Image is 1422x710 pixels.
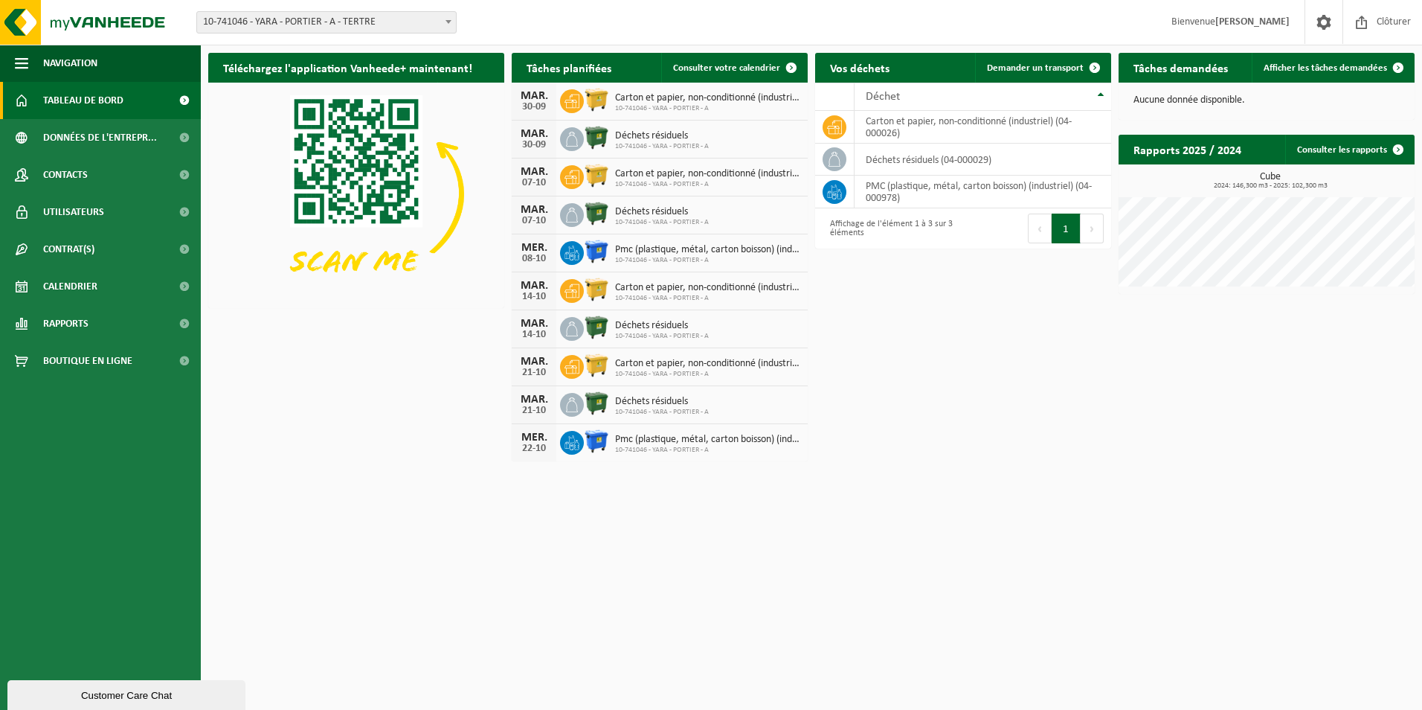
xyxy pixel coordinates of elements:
[43,231,94,268] span: Contrat(s)
[519,102,549,112] div: 30-09
[1119,53,1243,82] h2: Tâches demandées
[584,201,609,226] img: WB-1100-HPE-GN-01
[815,53,904,82] h2: Vos déchets
[197,12,456,33] span: 10-741046 - YARA - PORTIER - A - TERTRE
[584,163,609,188] img: WB-1100-HPE-YW-01
[855,111,1111,144] td: carton et papier, non-conditionné (industriel) (04-000026)
[519,318,549,330] div: MAR.
[661,53,806,83] a: Consulter votre calendrier
[1126,172,1415,190] h3: Cube
[1285,135,1413,164] a: Consulter les rapports
[519,90,549,102] div: MAR.
[615,396,709,408] span: Déchets résiduels
[615,332,709,341] span: 10-741046 - YARA - PORTIER - A
[615,358,800,370] span: Carton et papier, non-conditionné (industriel)
[615,218,709,227] span: 10-741046 - YARA - PORTIER - A
[519,280,549,292] div: MAR.
[615,294,800,303] span: 10-741046 - YARA - PORTIER - A
[584,125,609,150] img: WB-1100-HPE-GN-01
[519,368,549,378] div: 21-10
[1052,214,1081,243] button: 1
[519,292,549,302] div: 14-10
[584,87,609,112] img: WB-1100-HPE-YW-01
[519,128,549,140] div: MAR.
[855,144,1111,176] td: déchets résiduels (04-000029)
[1252,53,1413,83] a: Afficher les tâches demandées
[43,119,157,156] span: Données de l'entrepr...
[519,356,549,368] div: MAR.
[855,176,1111,208] td: PMC (plastique, métal, carton boisson) (industriel) (04-000978)
[866,91,900,103] span: Déchet
[519,242,549,254] div: MER.
[519,444,549,454] div: 22-10
[584,239,609,264] img: WB-1100-HPE-BE-01
[196,11,457,33] span: 10-741046 - YARA - PORTIER - A - TERTRE
[615,446,800,455] span: 10-741046 - YARA - PORTIER - A
[1133,95,1400,106] p: Aucune donnée disponible.
[208,83,504,305] img: Download de VHEPlus App
[43,342,132,380] span: Boutique en ligne
[1081,214,1104,243] button: Next
[43,194,104,231] span: Utilisateurs
[615,282,800,294] span: Carton et papier, non-conditionné (industriel)
[7,677,248,710] iframe: chat widget
[519,216,549,226] div: 07-10
[615,370,800,379] span: 10-741046 - YARA - PORTIER - A
[615,180,800,189] span: 10-741046 - YARA - PORTIER - A
[615,104,800,113] span: 10-741046 - YARA - PORTIER - A
[1264,63,1387,73] span: Afficher les tâches demandées
[1126,182,1415,190] span: 2024: 146,300 m3 - 2025: 102,300 m3
[615,408,709,417] span: 10-741046 - YARA - PORTIER - A
[519,254,549,264] div: 08-10
[615,92,800,104] span: Carton et papier, non-conditionné (industriel)
[987,63,1084,73] span: Demander un transport
[584,315,609,340] img: WB-1100-HPE-GN-01
[584,391,609,416] img: WB-1100-HPE-GN-01
[673,63,780,73] span: Consulter votre calendrier
[975,53,1110,83] a: Demander un transport
[43,45,97,82] span: Navigation
[615,256,800,265] span: 10-741046 - YARA - PORTIER - A
[512,53,626,82] h2: Tâches planifiées
[1119,135,1256,164] h2: Rapports 2025 / 2024
[519,432,549,444] div: MER.
[519,140,549,150] div: 30-09
[519,394,549,406] div: MAR.
[615,130,709,142] span: Déchets résiduels
[615,142,709,151] span: 10-741046 - YARA - PORTIER - A
[1028,214,1052,243] button: Previous
[615,434,800,446] span: Pmc (plastique, métal, carton boisson) (industriel)
[519,330,549,340] div: 14-10
[43,268,97,305] span: Calendrier
[615,206,709,218] span: Déchets résiduels
[208,53,487,82] h2: Téléchargez l'application Vanheede+ maintenant!
[43,82,123,119] span: Tableau de bord
[584,277,609,302] img: WB-1100-HPE-YW-01
[519,178,549,188] div: 07-10
[615,244,800,256] span: Pmc (plastique, métal, carton boisson) (industriel)
[519,166,549,178] div: MAR.
[43,305,89,342] span: Rapports
[519,204,549,216] div: MAR.
[43,156,88,194] span: Contacts
[823,212,956,245] div: Affichage de l'élément 1 à 3 sur 3 éléments
[615,320,709,332] span: Déchets résiduels
[615,168,800,180] span: Carton et papier, non-conditionné (industriel)
[519,406,549,416] div: 21-10
[584,353,609,378] img: WB-1100-HPE-YW-01
[1215,16,1290,28] strong: [PERSON_NAME]
[584,429,609,454] img: WB-1100-HPE-BE-01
